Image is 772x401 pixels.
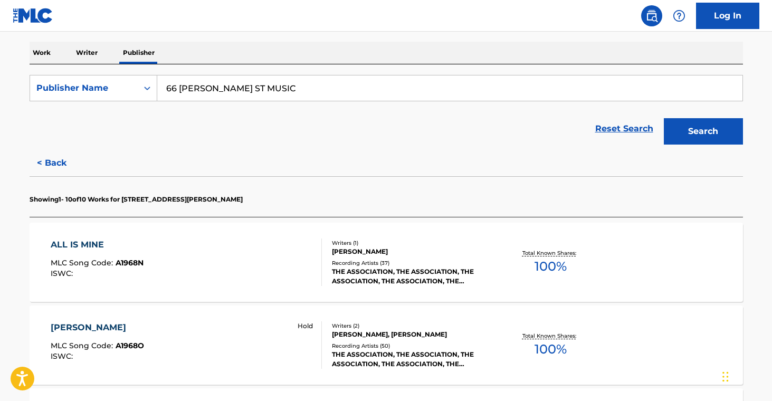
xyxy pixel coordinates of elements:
[30,150,93,176] button: < Back
[645,9,658,22] img: search
[535,257,567,276] span: 100 %
[696,3,759,29] a: Log In
[673,9,685,22] img: help
[51,258,116,268] span: MLC Song Code :
[73,42,101,64] p: Writer
[590,117,659,140] a: Reset Search
[51,321,144,334] div: [PERSON_NAME]
[36,82,131,94] div: Publisher Name
[332,239,491,247] div: Writers ( 1 )
[30,305,743,385] a: [PERSON_NAME]MLC Song Code:A1968OISWC: HoldWriters (2)[PERSON_NAME], [PERSON_NAME]Recording Artis...
[719,350,772,401] iframe: Chat Widget
[332,342,491,350] div: Recording Artists ( 50 )
[332,259,491,267] div: Recording Artists ( 37 )
[664,118,743,145] button: Search
[30,42,54,64] p: Work
[51,269,75,278] span: ISWC :
[535,340,567,359] span: 100 %
[332,267,491,286] div: THE ASSOCIATION, THE ASSOCIATION, THE ASSOCIATION, THE ASSOCIATION, THE ASSOCIATION
[13,8,53,23] img: MLC Logo
[332,247,491,256] div: [PERSON_NAME]
[669,5,690,26] div: Help
[332,350,491,369] div: THE ASSOCIATION, THE ASSOCIATION, THE ASSOCIATION, THE ASSOCIATION, THE ASSOCIATION
[120,42,158,64] p: Publisher
[522,332,579,340] p: Total Known Shares:
[332,322,491,330] div: Writers ( 2 )
[298,321,313,331] p: Hold
[30,223,743,302] a: ALL IS MINEMLC Song Code:A1968NISWC:Writers (1)[PERSON_NAME]Recording Artists (37)THE ASSOCIATION...
[30,75,743,150] form: Search Form
[332,330,491,339] div: [PERSON_NAME], [PERSON_NAME]
[641,5,662,26] a: Public Search
[51,341,116,350] span: MLC Song Code :
[116,258,144,268] span: A1968N
[30,195,243,204] p: Showing 1 - 10 of 10 Works for [STREET_ADDRESS][PERSON_NAME]
[116,341,144,350] span: A1968O
[51,238,144,251] div: ALL IS MINE
[722,361,729,393] div: Drag
[51,351,75,361] span: ISWC :
[522,249,579,257] p: Total Known Shares:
